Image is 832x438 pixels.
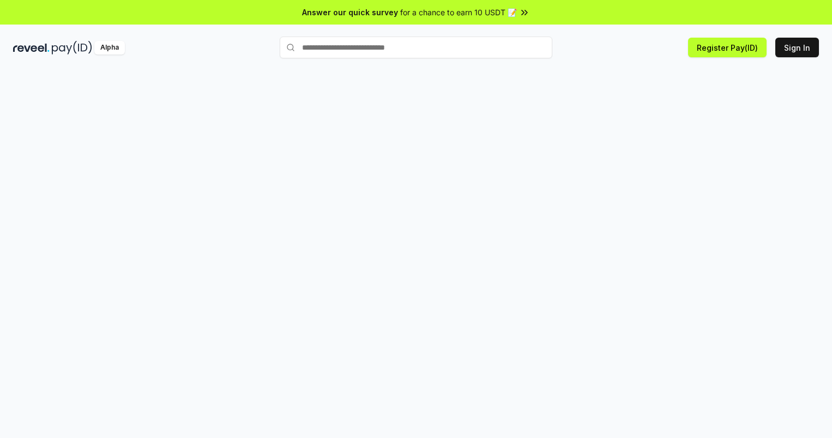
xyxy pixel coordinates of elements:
[302,7,398,18] span: Answer our quick survey
[52,41,92,55] img: pay_id
[13,41,50,55] img: reveel_dark
[400,7,517,18] span: for a chance to earn 10 USDT 📝
[775,38,819,57] button: Sign In
[688,38,767,57] button: Register Pay(ID)
[94,41,125,55] div: Alpha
